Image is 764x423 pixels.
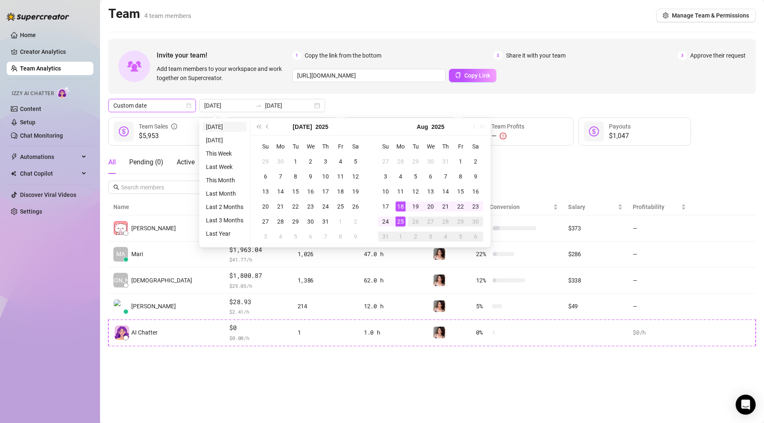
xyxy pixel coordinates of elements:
[292,51,301,60] span: 1
[628,267,691,294] td: —
[336,156,346,166] div: 4
[306,156,316,166] div: 2
[411,186,421,196] div: 12
[276,171,286,181] div: 7
[568,276,623,285] div: $338
[393,139,408,154] th: Mo
[131,249,143,259] span: Mari
[229,323,287,333] span: $0
[468,199,483,214] td: 2025-08-23
[20,65,61,72] a: Team Analytics
[378,229,393,244] td: 2025-08-31
[318,229,333,244] td: 2025-08-07
[628,294,691,320] td: —
[348,139,363,154] th: Sa
[114,300,128,313] img: Lauren Kate
[423,154,438,169] td: 2025-07-30
[438,214,453,229] td: 2025-08-28
[351,201,361,211] div: 26
[273,154,288,169] td: 2025-06-30
[203,149,247,159] li: This Week
[396,232,406,242] div: 1
[305,51,381,60] span: Copy the link from the bottom
[318,154,333,169] td: 2025-07-03
[57,86,70,98] img: AI Chatter
[468,214,483,229] td: 2025-08-30
[20,106,41,112] a: Content
[333,184,348,199] td: 2025-07-18
[476,302,489,311] span: 5 %
[11,171,16,176] img: Chat Copilot
[273,184,288,199] td: 2025-07-14
[276,201,286,211] div: 21
[288,139,303,154] th: Tu
[364,249,423,259] div: 47.0 h
[433,274,445,286] img: Lauren
[306,232,316,242] div: 6
[378,199,393,214] td: 2025-08-17
[258,214,273,229] td: 2025-07-27
[276,217,286,227] div: 28
[108,6,191,22] h2: Team
[298,276,354,285] div: 1,386
[321,232,331,242] div: 7
[113,184,119,190] span: search
[568,249,623,259] div: $286
[7,13,69,21] img: logo-BBDzfeDw.svg
[500,133,506,139] span: exclamation-circle
[276,156,286,166] div: 30
[204,101,252,110] input: Start date
[306,171,316,181] div: 9
[11,154,18,160] span: thunderbolt
[333,169,348,184] td: 2025-07-11
[303,169,318,184] td: 2025-07-09
[351,217,361,227] div: 2
[453,214,468,229] td: 2025-08-29
[348,199,363,214] td: 2025-07-26
[426,232,436,242] div: 3
[273,199,288,214] td: 2025-07-21
[258,199,273,214] td: 2025-07-20
[288,214,303,229] td: 2025-07-29
[273,229,288,244] td: 2025-08-04
[471,217,481,227] div: 30
[393,214,408,229] td: 2025-08-25
[468,169,483,184] td: 2025-08-09
[229,255,287,264] span: $ 41.77 /h
[456,217,466,227] div: 29
[119,126,129,136] span: dollar-circle
[433,327,445,338] img: Lauren
[114,221,128,235] img: Cristy Riego
[663,13,669,18] span: setting
[393,154,408,169] td: 2025-07-28
[468,139,483,154] th: Sa
[381,217,391,227] div: 24
[408,214,423,229] td: 2025-08-26
[303,154,318,169] td: 2025-07-02
[426,186,436,196] div: 13
[408,169,423,184] td: 2025-08-05
[293,118,312,135] button: Choose a month
[408,139,423,154] th: Tu
[423,139,438,154] th: We
[455,72,461,78] span: copy
[255,102,262,109] span: swap-right
[288,169,303,184] td: 2025-07-08
[298,328,354,337] div: 1
[20,150,79,164] span: Automations
[433,248,445,260] img: Lauren
[265,101,313,110] input: End date
[261,217,271,227] div: 27
[303,199,318,214] td: 2025-07-23
[229,307,287,316] span: $ 2.41 /h
[273,169,288,184] td: 2025-07-07
[318,169,333,184] td: 2025-07-10
[633,204,664,210] span: Profitability
[476,204,520,210] span: Chat Conversion
[348,184,363,199] td: 2025-07-19
[381,186,391,196] div: 10
[306,217,316,227] div: 30
[333,154,348,169] td: 2025-07-04
[303,184,318,199] td: 2025-07-16
[258,154,273,169] td: 2025-06-29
